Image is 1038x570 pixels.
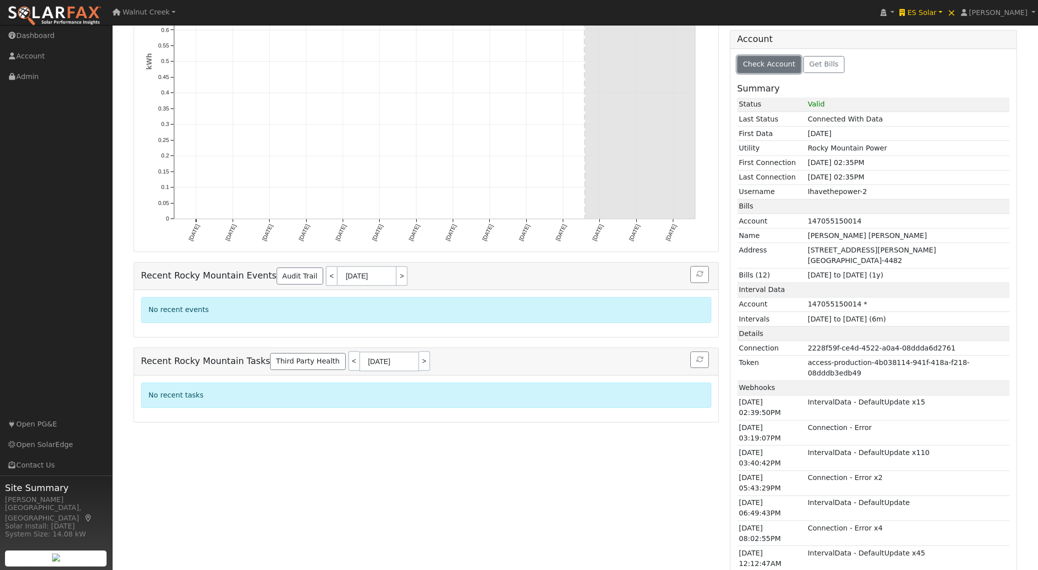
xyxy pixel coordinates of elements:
[737,228,806,243] td: Name
[371,223,384,242] text: [DATE]
[665,223,678,242] text: [DATE]
[141,382,712,408] div: No recent tasks
[743,60,795,68] span: Check Account
[737,83,1010,94] h5: Summary
[188,223,201,242] text: [DATE]
[737,268,806,282] td: Bills (12)
[348,351,359,371] a: <
[161,153,169,159] text: 0.2
[806,297,1009,311] td: 147055150014 *
[141,297,712,322] div: No recent events
[444,223,457,242] text: [DATE]
[84,514,93,522] a: Map
[690,351,709,368] button: Refresh
[803,56,844,73] button: Get Bills
[737,445,806,470] td: [DATE] 03:40:42PM
[628,223,641,242] text: [DATE]
[158,105,169,111] text: 0.35
[397,266,408,286] a: >
[737,155,806,170] td: First Connection
[298,223,311,242] text: [DATE]
[224,223,237,242] text: [DATE]
[806,155,1009,170] td: [DATE] 02:35PM
[161,27,169,33] text: 0.6
[737,495,806,520] td: [DATE] 06:49:43PM
[806,184,1009,199] td: Ihavethepower-2
[737,420,806,445] td: [DATE] 03:19:07PM
[158,74,169,80] text: 0.45
[806,521,1009,546] td: Connection - Error x4
[146,53,153,70] text: kWh
[161,58,169,64] text: 0.5
[737,395,806,420] td: [DATE] 02:39:50PM
[555,223,568,242] text: [DATE]
[481,223,494,242] text: [DATE]
[326,266,337,286] a: <
[737,214,806,228] td: Account
[334,223,347,242] text: [DATE]
[947,6,956,18] span: ×
[737,243,806,268] td: Address
[161,90,169,96] text: 0.4
[161,121,169,127] text: 0.3
[737,380,806,395] td: Webhooks
[5,481,107,494] span: Site Summary
[737,126,806,141] td: First Data
[737,141,806,155] td: Utility
[806,355,1009,380] td: access-production-4b038114-941f-418a-f218-08dddb3edb49
[158,200,169,206] text: 0.05
[969,8,1027,16] span: [PERSON_NAME]
[158,137,169,143] text: 0.25
[806,341,1009,355] td: 2228f59f-ce4d-4522-a0a4-08ddda6d2761
[419,351,430,371] a: >
[737,470,806,495] td: [DATE] 05:43:29PM
[806,170,1009,184] td: [DATE] 02:35PM
[270,353,345,370] a: Third Party Health
[806,268,1009,282] td: [DATE] to [DATE] (1y)
[5,502,107,523] div: [GEOGRAPHIC_DATA], [GEOGRAPHIC_DATA]
[737,112,806,126] td: Last Status
[806,243,1009,268] td: [STREET_ADDRESS][PERSON_NAME] [GEOGRAPHIC_DATA]-4482
[277,267,323,284] a: Audit Trail
[737,341,806,355] td: Connection
[806,228,1009,243] td: [PERSON_NAME] [PERSON_NAME]
[591,223,604,242] text: [DATE]
[806,97,1009,112] td: Valid
[806,141,1009,155] td: Rocky Mountain Power
[123,8,170,16] span: Walnut Creek
[806,395,1009,420] td: IntervalData - DefaultUpdate x15
[8,5,102,26] img: SolarFax
[806,445,1009,470] td: IntervalData - DefaultUpdate x110
[5,494,107,505] div: [PERSON_NAME]
[737,312,806,326] td: Intervals
[737,170,806,184] td: Last Connection
[5,529,107,539] div: System Size: 14.08 kW
[806,420,1009,445] td: Connection - Error
[737,199,806,213] td: Bills
[806,214,1009,228] td: 147055150014
[806,312,1009,326] td: [DATE] to [DATE] (6m)
[158,42,169,48] text: 0.55
[737,326,806,341] td: Details
[737,184,806,199] td: Username
[52,553,60,561] img: retrieve
[809,60,838,68] span: Get Bills
[737,34,773,44] h5: Account
[737,297,806,311] td: Account
[806,495,1009,520] td: IntervalData - DefaultUpdate
[408,223,421,242] text: [DATE]
[737,282,806,297] td: Interval Data
[806,126,1009,141] td: [DATE]
[806,112,1009,126] td: Connected With Data
[141,266,712,286] h5: Recent Rocky Mountain Events
[141,351,712,371] h5: Recent Rocky Mountain Tasks
[158,168,169,174] text: 0.15
[737,521,806,546] td: [DATE] 08:02:55PM
[261,223,274,242] text: [DATE]
[5,521,107,531] div: Solar Install: [DATE]
[907,8,936,16] span: ES Solar
[737,56,801,73] button: Check Account
[166,216,169,222] text: 0
[737,97,806,112] td: Status
[161,184,169,190] text: 0.1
